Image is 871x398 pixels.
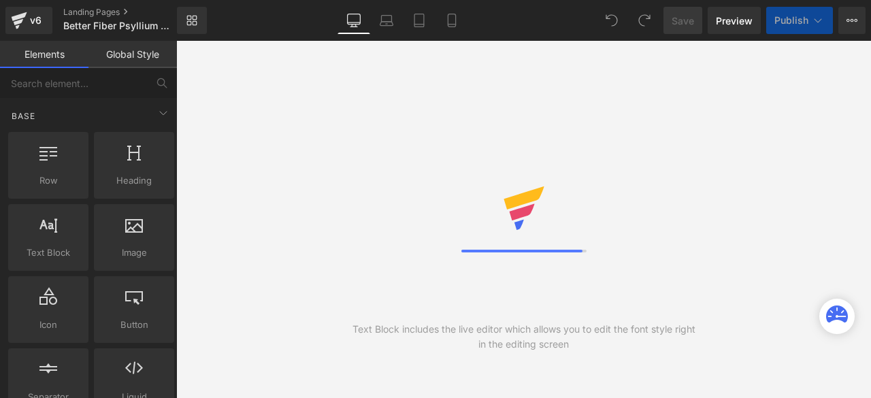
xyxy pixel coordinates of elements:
[631,7,658,34] button: Redo
[98,318,170,332] span: Button
[10,110,37,122] span: Base
[63,7,199,18] a: Landing Pages
[435,7,468,34] a: Mobile
[350,322,697,352] div: Text Block includes the live editor which allows you to edit the font style right in the editing ...
[716,14,753,28] span: Preview
[5,7,52,34] a: v6
[672,14,694,28] span: Save
[98,246,170,260] span: Image
[98,173,170,188] span: Heading
[598,7,625,34] button: Undo
[12,246,84,260] span: Text Block
[766,7,833,34] button: Publish
[838,7,866,34] button: More
[12,318,84,332] span: Icon
[774,15,808,26] span: Publish
[370,7,403,34] a: Laptop
[338,7,370,34] a: Desktop
[27,12,44,29] div: v6
[88,41,177,68] a: Global Style
[12,173,84,188] span: Row
[177,7,207,34] a: New Library
[63,20,174,31] span: Better Fiber Psyllium Husk Supplement - Enhanced Psyllium Fiber Capsules
[708,7,761,34] a: Preview
[403,7,435,34] a: Tablet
